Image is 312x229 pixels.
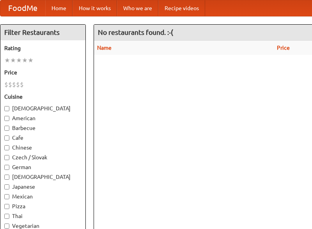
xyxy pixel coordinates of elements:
label: Mexican [4,193,82,200]
input: Pizza [4,204,9,209]
a: Price [277,45,290,51]
li: ★ [4,56,10,65]
a: FoodMe [0,0,45,16]
h5: Price [4,69,82,76]
input: Mexican [4,194,9,199]
label: American [4,114,82,122]
li: $ [4,80,8,89]
input: [DEMOGRAPHIC_DATA] [4,106,9,111]
label: Czech / Slovak [4,153,82,161]
label: Cafe [4,134,82,142]
li: $ [16,80,20,89]
li: ★ [28,56,34,65]
label: [DEMOGRAPHIC_DATA] [4,105,82,112]
input: Vegetarian [4,224,9,229]
li: $ [12,80,16,89]
input: Czech / Slovak [4,155,9,160]
input: Japanese [4,184,9,189]
a: Home [45,0,73,16]
h5: Cuisine [4,93,82,101]
label: Chinese [4,144,82,151]
input: Chinese [4,145,9,150]
ng-pluralize: No restaurants found. :-( [98,29,173,36]
h5: Rating [4,44,82,52]
input: American [4,116,9,121]
h4: Filter Restaurants [0,25,85,40]
input: [DEMOGRAPHIC_DATA] [4,175,9,180]
label: Japanese [4,183,82,191]
li: $ [8,80,12,89]
li: ★ [10,56,16,65]
label: [DEMOGRAPHIC_DATA] [4,173,82,181]
label: German [4,163,82,171]
input: Cafe [4,135,9,141]
a: Who we are [117,0,158,16]
a: How it works [73,0,117,16]
li: ★ [22,56,28,65]
input: Barbecue [4,126,9,131]
a: Recipe videos [158,0,205,16]
label: Barbecue [4,124,82,132]
input: Thai [4,214,9,219]
a: Name [97,45,112,51]
li: ★ [16,56,22,65]
label: Thai [4,212,82,220]
input: German [4,165,9,170]
li: $ [20,80,24,89]
label: Pizza [4,202,82,210]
